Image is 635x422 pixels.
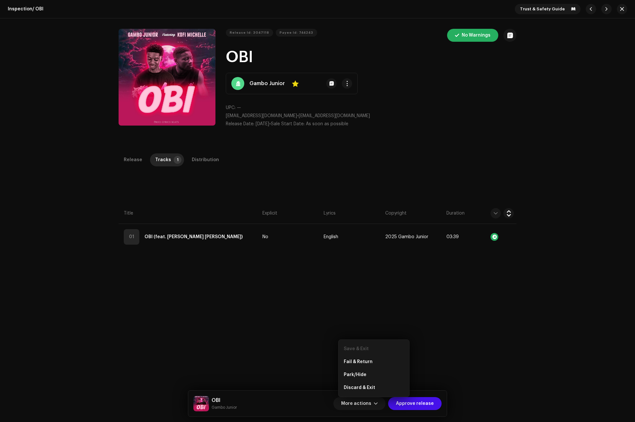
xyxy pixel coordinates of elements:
[192,153,219,166] div: Distribution
[446,235,459,239] span: 03:39
[144,230,243,243] strong: OBI (feat. Kofi Michelle)
[396,397,434,410] span: Approve release
[124,229,139,245] div: 01
[341,397,371,410] span: More actions
[280,26,313,39] span: Payee Id: 744243
[226,29,273,37] button: Release Id: 3047118
[230,26,269,39] span: Release Id: 3047118
[226,105,236,110] span: UPC:
[385,210,407,217] span: Copyright
[226,122,254,126] span: Release Date:
[333,397,386,410] button: More actions
[276,29,317,37] button: Payee Id: 744243
[344,385,375,390] span: Discard & Exit
[324,210,336,217] span: Lyrics
[262,235,268,239] span: No
[256,122,269,126] span: [DATE]
[212,396,237,404] h5: OBI
[226,113,516,119] p: •
[388,397,442,410] button: Approve release
[193,396,209,411] img: 67954b43-067b-4802-b1d0-67c0942ef8e8
[262,210,277,217] span: Explicit
[237,105,241,110] span: —
[226,114,297,118] span: [EMAIL_ADDRESS][DOMAIN_NAME]
[271,122,305,126] span: Sale Start Date:
[155,153,171,166] div: Tracks
[306,122,348,126] span: As soon as possible
[124,153,142,166] div: Release
[344,359,373,364] span: Fail & Return
[249,80,285,87] strong: Gambo Junior
[299,114,370,118] span: [EMAIL_ADDRESS][DOMAIN_NAME]
[212,404,237,411] small: OBI
[344,372,366,377] span: Park/Hide
[226,122,271,126] span: •
[124,210,133,217] span: Title
[385,235,428,239] span: 2025 Gambo Junior
[226,47,516,68] h1: OBI
[174,156,181,164] p-badge: 1
[446,210,465,217] span: Duration
[324,235,338,239] span: English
